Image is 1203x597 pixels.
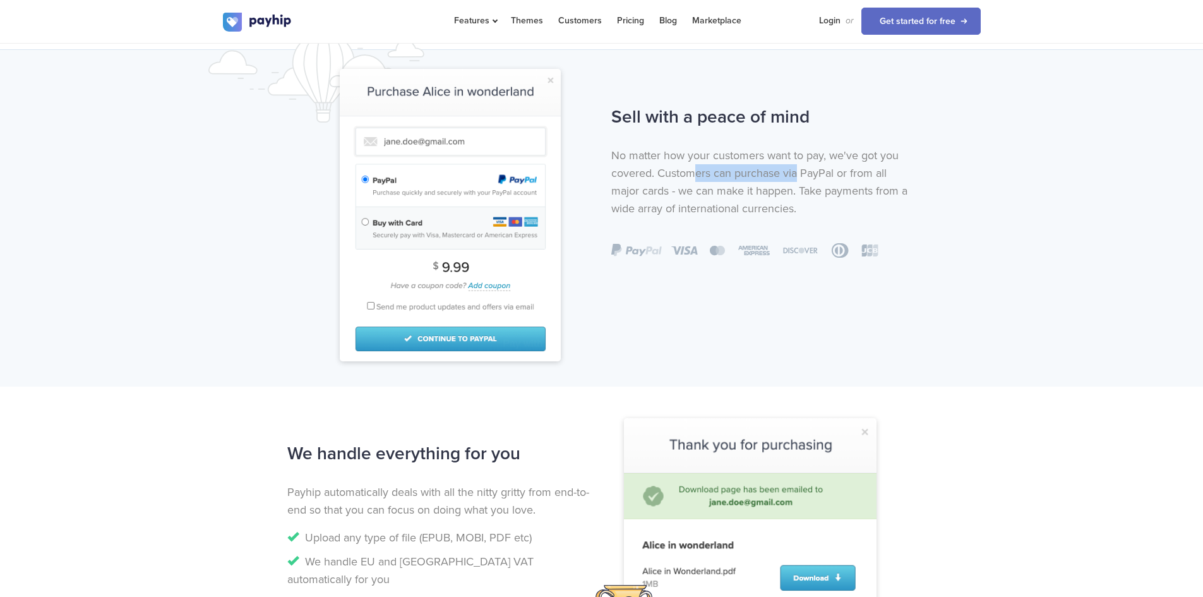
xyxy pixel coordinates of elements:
[829,243,851,258] img: card-5.svg
[736,243,772,258] img: card-3.svg
[223,13,292,32] img: logo.svg
[340,69,561,361] img: ebook-checkout.png
[454,15,496,26] span: Features
[287,437,592,471] h2: We handle everything for you
[781,243,820,258] img: card-4.svg
[859,243,880,258] img: card-6.svg
[287,553,592,588] li: We handle EU and [GEOGRAPHIC_DATA] VAT automatically for you
[861,8,981,35] a: Get started for free
[611,147,916,217] p: No matter how your customers want to pay, we've got you covered. Customers can purchase via PayPa...
[287,483,592,519] p: Payhip automatically deals with all the nitty gritty from end-to-end so that you can focus on doi...
[671,243,699,258] img: card-1.svg
[708,243,727,258] img: card-2.svg
[611,100,916,134] h2: Sell with a peace of mind
[208,31,461,123] img: airballon.svg
[611,244,662,257] img: paypal.svg
[287,529,592,546] li: Upload any type of file (EPUB, MOBI, PDF etc)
